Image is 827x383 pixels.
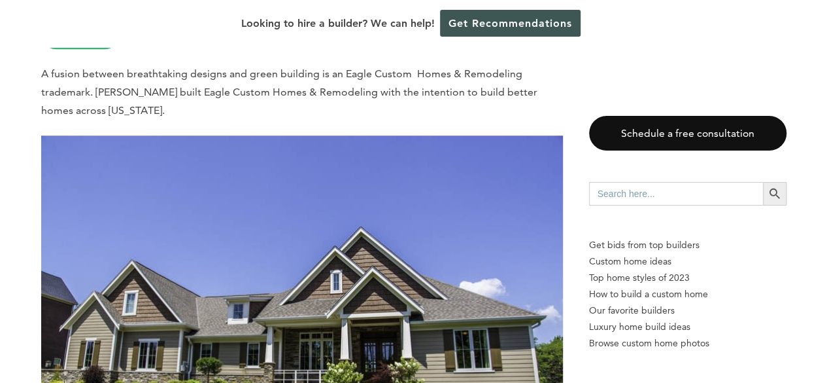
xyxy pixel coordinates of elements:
[589,182,763,206] input: Search here...
[576,289,811,367] iframe: Drift Widget Chat Controller
[440,10,581,37] a: Get Recommendations
[589,253,786,270] a: Custom home ideas
[41,67,537,117] span: A fusion between breathtaking designs and green building is an Eagle Custom Homes & Remodeling tr...
[589,116,786,151] a: Schedule a free consultation
[589,237,786,253] p: Get bids from top builders
[768,187,782,201] svg: Search
[589,286,786,302] a: How to build a custom home
[589,270,786,286] a: Top home styles of 2023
